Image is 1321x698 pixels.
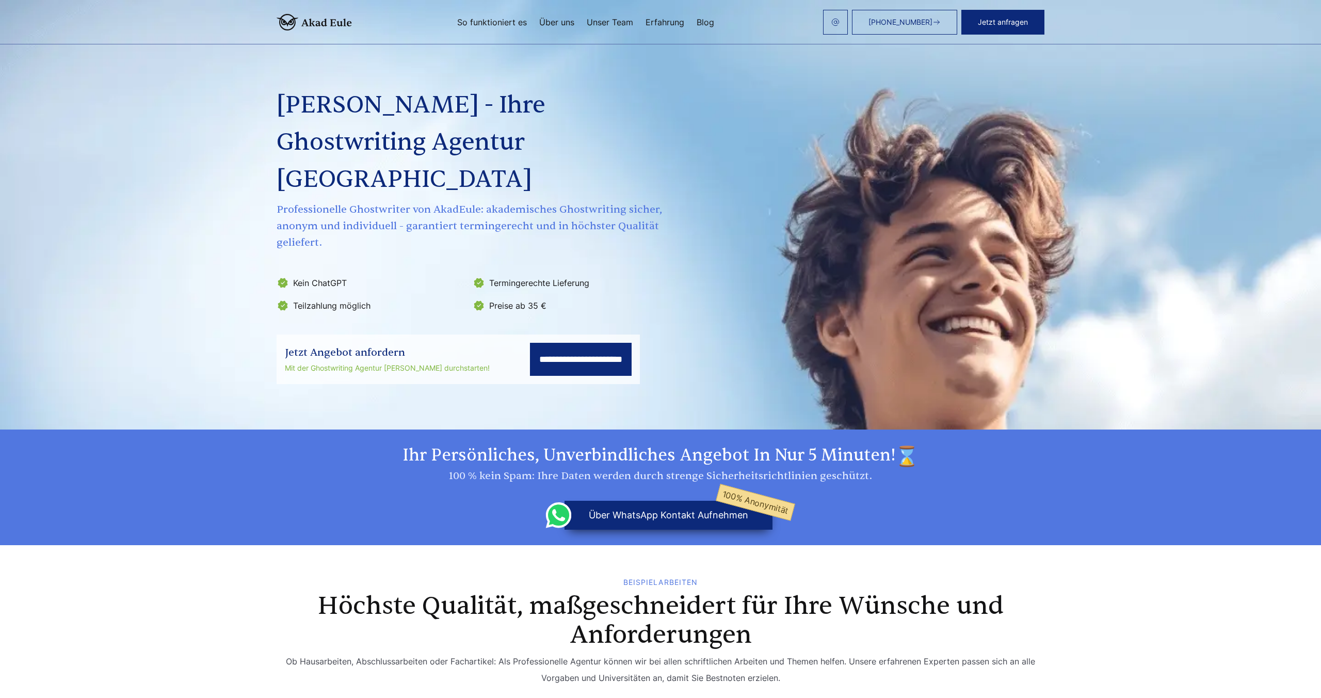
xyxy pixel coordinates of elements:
a: Blog [697,18,714,26]
div: Mit der Ghostwriting Agentur [PERSON_NAME] durchstarten! [285,362,490,374]
li: Teilzahlung möglich [277,297,466,314]
h1: [PERSON_NAME] - Ihre Ghostwriting Agentur [GEOGRAPHIC_DATA] [277,87,665,198]
img: logo [277,14,352,30]
div: Ob Hausarbeiten, Abschlussarbeiten oder Fachartikel: Als Professionelle Agentur können wir bei al... [277,653,1044,686]
h2: Höchste Qualität, maßgeschneidert für Ihre Wünsche und Anforderungen [296,592,1025,649]
span: 100% Anonymität [716,484,795,521]
img: email [831,18,840,26]
h2: Ihr persönliches, unverbindliches Angebot in nur 5 Minuten! [277,445,1044,468]
a: Über uns [539,18,574,26]
a: Erfahrung [646,18,684,26]
li: Kein ChatGPT [277,275,466,291]
div: Jetzt Angebot anfordern [285,344,490,361]
a: [PHONE_NUMBER] [852,10,957,35]
li: Preise ab 35 € [473,297,663,314]
img: time [896,445,919,468]
button: über WhatsApp Kontakt aufnehmen100% Anonymität [565,501,772,530]
span: Professionelle Ghostwriter von AkadEule: akademisches Ghostwriting sicher, anonym und individuell... [277,201,665,251]
a: So funktioniert es [457,18,527,26]
div: BEISPIELARBEITEN [277,578,1044,586]
a: Unser Team [587,18,633,26]
button: Jetzt anfragen [961,10,1044,35]
li: Termingerechte Lieferung [473,275,663,291]
div: 100 % kein Spam: Ihre Daten werden durch strenge Sicherheitsrichtlinien geschützt. [277,468,1044,484]
span: [PHONE_NUMBER] [868,18,932,26]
